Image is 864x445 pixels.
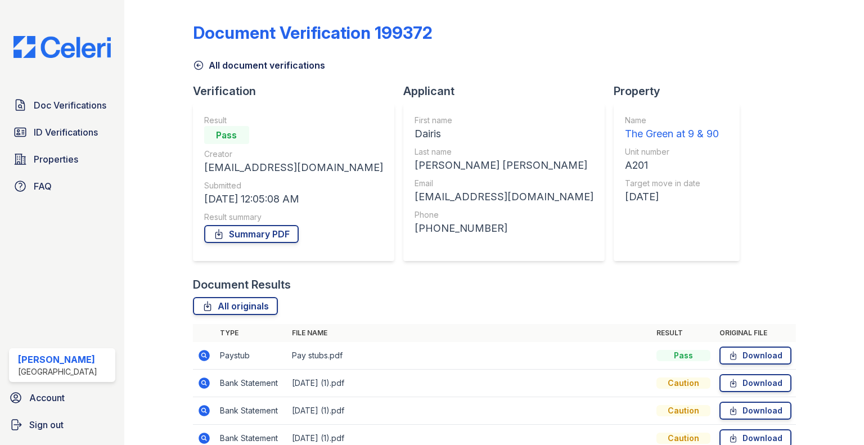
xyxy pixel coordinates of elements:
[9,148,115,170] a: Properties
[4,36,120,58] img: CE_Logo_Blue-a8612792a0a2168367f1c8372b55b34899dd931a85d93a1a3d3e32e68fde9ad4.png
[18,353,97,366] div: [PERSON_NAME]
[415,126,593,142] div: Dairis
[9,175,115,197] a: FAQ
[29,391,65,404] span: Account
[287,342,652,370] td: Pay stubs.pdf
[9,94,115,116] a: Doc Verifications
[656,405,710,416] div: Caution
[193,23,433,43] div: Document Verification 199372
[656,350,710,361] div: Pass
[29,418,64,431] span: Sign out
[614,83,749,99] div: Property
[215,397,287,425] td: Bank Statement
[34,179,52,193] span: FAQ
[415,115,593,126] div: First name
[625,126,719,142] div: The Green at 9 & 90
[625,115,719,142] a: Name The Green at 9 & 90
[415,189,593,205] div: [EMAIL_ADDRESS][DOMAIN_NAME]
[403,83,614,99] div: Applicant
[204,191,383,207] div: [DATE] 12:05:08 AM
[18,366,97,377] div: [GEOGRAPHIC_DATA]
[193,59,325,72] a: All document verifications
[287,370,652,397] td: [DATE] (1).pdf
[4,413,120,436] a: Sign out
[415,178,593,189] div: Email
[215,324,287,342] th: Type
[719,347,791,365] a: Download
[4,386,120,409] a: Account
[204,149,383,160] div: Creator
[719,374,791,392] a: Download
[287,324,652,342] th: File name
[204,180,383,191] div: Submitted
[415,209,593,221] div: Phone
[656,433,710,444] div: Caution
[204,115,383,126] div: Result
[193,277,291,293] div: Document Results
[193,83,403,99] div: Verification
[204,212,383,223] div: Result summary
[204,160,383,176] div: [EMAIL_ADDRESS][DOMAIN_NAME]
[193,297,278,315] a: All originals
[415,221,593,236] div: [PHONE_NUMBER]
[652,324,715,342] th: Result
[625,178,719,189] div: Target move in date
[656,377,710,389] div: Caution
[9,121,115,143] a: ID Verifications
[34,98,106,112] span: Doc Verifications
[215,342,287,370] td: Paystub
[625,115,719,126] div: Name
[415,158,593,173] div: [PERSON_NAME] [PERSON_NAME]
[287,397,652,425] td: [DATE] (1).pdf
[625,146,719,158] div: Unit number
[204,225,299,243] a: Summary PDF
[34,125,98,139] span: ID Verifications
[415,146,593,158] div: Last name
[625,158,719,173] div: A201
[719,402,791,420] a: Download
[34,152,78,166] span: Properties
[715,324,796,342] th: Original file
[625,189,719,205] div: [DATE]
[215,370,287,397] td: Bank Statement
[204,126,249,144] div: Pass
